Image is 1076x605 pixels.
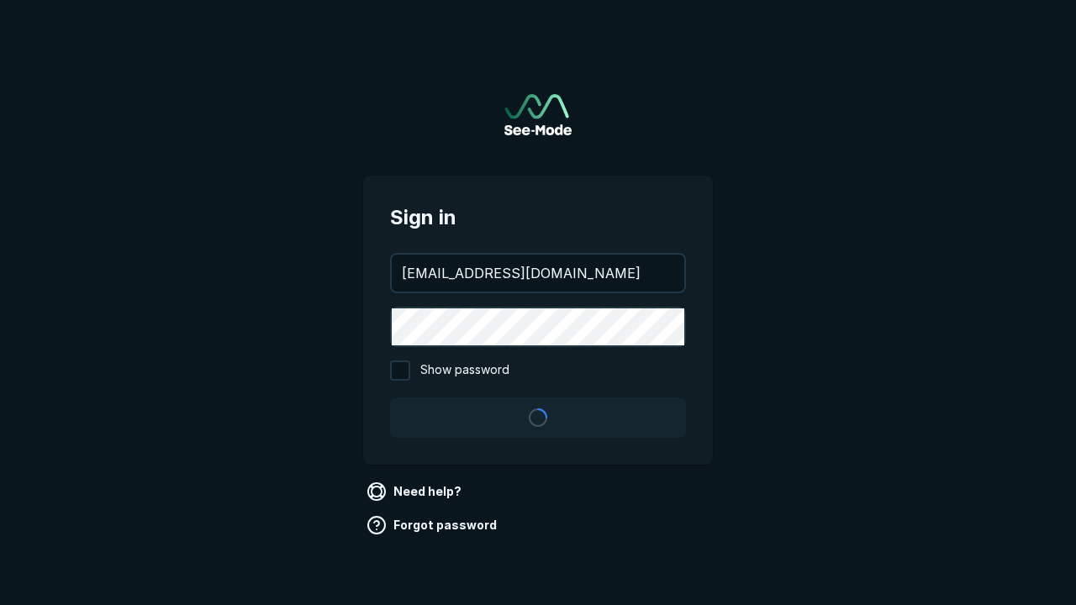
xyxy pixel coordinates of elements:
img: See-Mode Logo [504,94,572,135]
span: Sign in [390,203,686,233]
a: Forgot password [363,512,504,539]
span: Show password [420,360,509,381]
a: Need help? [363,478,468,505]
input: your@email.com [392,255,684,292]
a: Go to sign in [504,94,572,135]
